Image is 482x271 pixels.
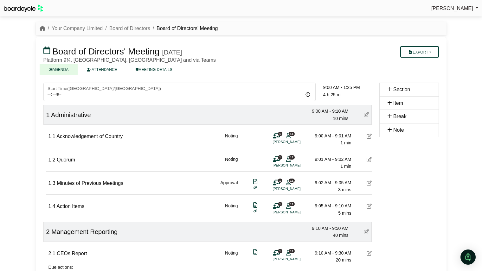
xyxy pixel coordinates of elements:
div: 9:02 AM - 9:05 AM [307,179,351,186]
span: Action Items [56,204,84,209]
span: Note [393,127,404,133]
a: AGENDA [40,64,78,75]
div: Noting [225,156,238,170]
span: Item [393,100,403,106]
li: [PERSON_NAME] [273,186,320,192]
span: Quorum [57,157,75,162]
img: BoardcycleBlackGreen-aaafeed430059cb809a45853b8cf6d952af9d84e6e89e1f1685b34bfd5cb7d64.svg [4,4,43,12]
li: [PERSON_NAME] [273,139,320,145]
span: Platform 9¾, [GEOGRAPHIC_DATA], [GEOGRAPHIC_DATA] and via Teams [43,57,216,63]
span: Acknowledgement of Country [56,134,123,139]
span: 5 mins [338,211,351,216]
span: Section [393,87,410,92]
div: Noting [225,202,238,217]
span: CEOs Report [57,251,87,256]
a: Board of Directors [109,26,150,31]
span: 10 mins [333,116,348,121]
span: 1 min [340,140,351,145]
span: 2 [46,228,50,235]
li: [PERSON_NAME] [273,210,320,215]
li: Board of Directors' Meeting [150,24,218,33]
span: Board of Directors' Meeting [52,47,159,56]
div: Noting [225,249,238,264]
span: [PERSON_NAME] [431,6,473,11]
div: Due actions: [48,264,372,271]
a: MEETING DETAILS [126,64,182,75]
span: 1.1 [48,134,55,139]
a: [PERSON_NAME] [431,4,478,13]
span: 1 [278,249,282,253]
div: 9:00 AM - 1:25 PM [323,84,372,91]
span: 1.3 [48,180,55,186]
a: Your Company Limited [52,26,103,31]
nav: breadcrumb [40,24,218,33]
span: 11 [289,132,295,136]
div: Noting [225,132,238,147]
span: 11 [289,155,295,159]
span: 1 min [340,164,351,169]
span: 1 [46,111,50,118]
span: 2.1 [48,251,55,256]
span: Break [393,114,407,119]
div: 9:00 AM - 9:01 AM [307,132,351,139]
span: Management Reporting [51,228,118,235]
span: 1 [278,179,282,183]
span: 11 [289,179,295,183]
span: 1.2 [48,157,55,162]
div: 9:01 AM - 9:02 AM [307,156,351,163]
li: [PERSON_NAME] [273,256,320,262]
span: 1 [278,202,282,206]
button: Export [400,46,439,58]
div: 9:00 AM - 9:10 AM [304,108,349,115]
div: 9:10 AM - 9:50 AM [304,225,349,232]
div: [DATE] [162,48,182,56]
span: 40 mins [333,233,348,238]
div: 9:10 AM - 9:30 AM [307,249,351,256]
div: 9:05 AM - 9:10 AM [307,202,351,209]
span: 3 mins [338,187,351,192]
span: 1.4 [48,204,55,209]
li: [PERSON_NAME] [273,163,320,168]
span: 11 [289,249,295,253]
span: Administrative [51,111,91,118]
span: 20 mins [336,257,351,262]
span: 11 [289,202,295,206]
span: 1 [278,155,282,159]
span: 4 h 25 m [323,92,340,97]
div: Approval [220,179,238,193]
div: Open Intercom Messenger [460,249,476,265]
span: Minutes of Previous Meetings [57,180,123,186]
a: ATTENDANCE [78,64,126,75]
span: 1 [278,132,282,136]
